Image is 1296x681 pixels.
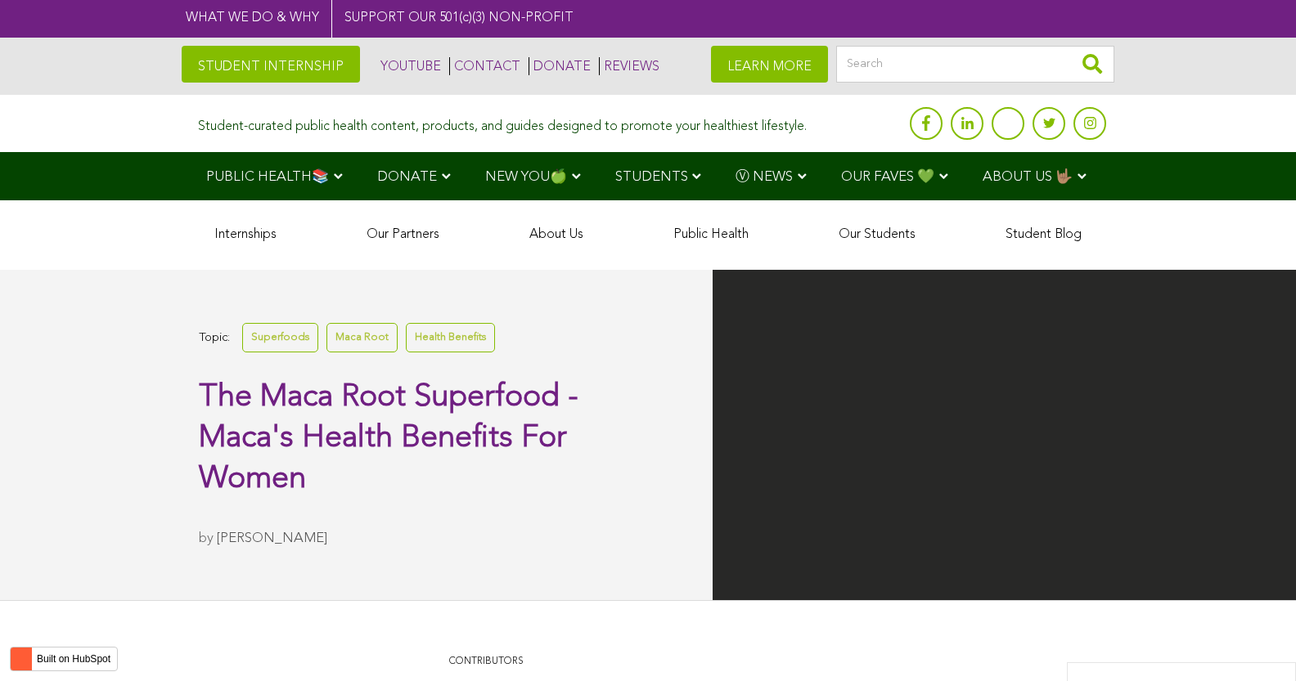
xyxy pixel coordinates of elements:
a: CONTACT [449,57,520,75]
a: Maca Root [326,323,398,352]
a: Health Benefits [406,323,495,352]
span: OUR FAVES 💚 [841,170,934,184]
a: Superfoods [242,323,318,352]
label: Built on HubSpot [30,648,117,670]
a: DONATE [529,57,591,75]
a: [PERSON_NAME] [217,531,327,545]
div: Navigation Menu [182,152,1114,200]
a: REVIEWS [599,57,659,75]
img: HubSpot sprocket logo [11,649,30,669]
input: Search [836,46,1114,83]
span: ABOUT US 🤟🏽 [983,170,1073,184]
span: DONATE [377,170,437,184]
span: Ⓥ NEWS [736,170,793,184]
a: STUDENT INTERNSHIP [182,46,360,83]
span: The Maca Root Superfood - Maca's Health Benefits For Women [199,382,578,495]
span: Topic: [199,327,230,349]
a: YOUTUBE [376,57,441,75]
button: Built on HubSpot [10,647,118,671]
div: Student-curated public health content, products, and guides designed to promote your healthiest l... [198,111,807,135]
span: by [199,531,214,545]
a: LEARN MORE [711,46,828,83]
span: STUDENTS [615,170,688,184]
p: CONTRIBUTORS [221,654,753,670]
span: NEW YOU🍏 [485,170,567,184]
iframe: Chat Widget [1214,603,1296,681]
span: PUBLIC HEALTH📚 [206,170,329,184]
